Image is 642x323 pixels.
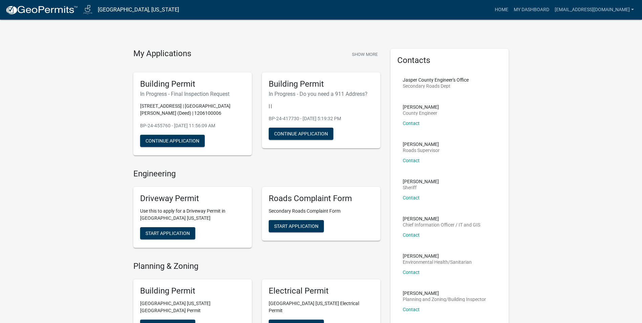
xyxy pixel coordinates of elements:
span: Start Application [274,223,318,229]
h5: Building Permit [140,286,245,296]
p: [STREET_ADDRESS] | [GEOGRAPHIC_DATA][PERSON_NAME] (Deed) | 1206100006 [140,103,245,117]
p: BP-24-455760 - [DATE] 11:56:09 AM [140,122,245,129]
p: County Engineer [403,111,439,115]
button: Continue Application [269,128,333,140]
p: | | [269,103,374,110]
h5: Building Permit [269,79,374,89]
a: Contact [403,121,420,126]
a: Contact [403,270,420,275]
p: [PERSON_NAME] [403,142,440,147]
a: [GEOGRAPHIC_DATA], [US_STATE] [98,4,179,16]
h6: In Progress - Do you need a 911 Address? [269,91,374,97]
p: [GEOGRAPHIC_DATA] [US_STATE] Electrical Permit [269,300,374,314]
p: [PERSON_NAME] [403,254,472,258]
h6: In Progress - Final Inspection Request [140,91,245,97]
p: Secondary Roads Complaint Form [269,208,374,215]
h5: Contacts [397,56,502,65]
p: Sheriff [403,185,439,190]
button: Show More [349,49,380,60]
a: Contact [403,158,420,163]
a: Home [492,3,511,16]
h4: Engineering [133,169,380,179]
h5: Building Permit [140,79,245,89]
p: [PERSON_NAME] [403,179,439,184]
button: Start Application [269,220,324,232]
p: [GEOGRAPHIC_DATA] [US_STATE][GEOGRAPHIC_DATA] Permit [140,300,245,314]
img: Jasper County, Iowa [83,5,92,14]
h4: Planning & Zoning [133,261,380,271]
p: Use this to apply for a Driveway Permit in [GEOGRAPHIC_DATA] [US_STATE] [140,208,245,222]
p: Planning and Zoning/Building Inspector [403,297,486,302]
a: [EMAIL_ADDRESS][DOMAIN_NAME] [552,3,637,16]
a: Contact [403,307,420,312]
p: Environmental Health/Sanitarian [403,260,472,264]
h5: Roads Complaint Form [269,194,374,203]
a: My Dashboard [511,3,552,16]
button: Start Application [140,227,195,239]
button: Continue Application [140,135,205,147]
h5: Electrical Permit [269,286,374,296]
p: Jasper County Engineer's Office [403,78,469,82]
a: Contact [403,195,420,200]
p: [PERSON_NAME] [403,216,480,221]
span: Start Application [146,231,190,236]
p: [PERSON_NAME] [403,105,439,109]
p: Secondary Roads Dept [403,84,469,88]
p: BP-24-417730 - [DATE] 5:19:32 PM [269,115,374,122]
a: Contact [403,232,420,238]
p: [PERSON_NAME] [403,291,486,296]
h4: My Applications [133,49,191,59]
p: Roads Supervisor [403,148,440,153]
p: Chief Information Officer / IT and GIS [403,222,480,227]
h5: Driveway Permit [140,194,245,203]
